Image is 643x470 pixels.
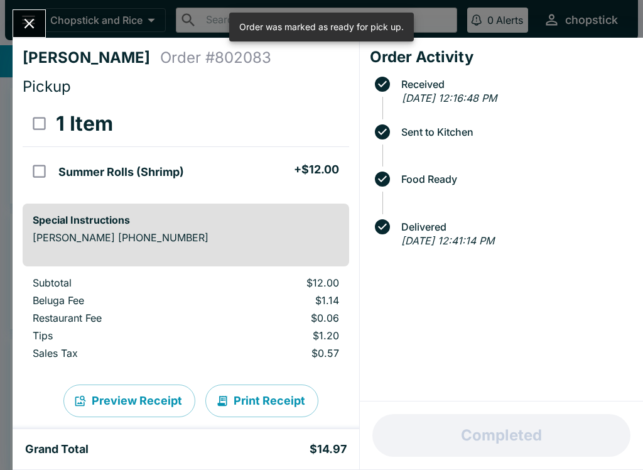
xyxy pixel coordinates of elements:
h5: $14.97 [310,442,347,457]
h5: + $12.00 [294,162,339,177]
h6: Special Instructions [33,214,339,226]
p: $1.20 [219,329,339,342]
h4: Order Activity [370,48,633,67]
span: Delivered [395,221,633,232]
h4: Order # 802083 [160,48,271,67]
p: Sales Tax [33,347,198,359]
p: $0.06 [219,312,339,324]
p: $12.00 [219,276,339,289]
h5: Grand Total [25,442,89,457]
h5: Summer Rolls (Shrimp) [58,165,184,180]
p: Tips [33,329,198,342]
p: [PERSON_NAME] [PHONE_NUMBER] [33,231,339,244]
button: Print Receipt [205,385,318,417]
span: Received [395,79,633,90]
p: Subtotal [33,276,198,289]
span: Sent to Kitchen [395,126,633,138]
em: [DATE] 12:16:48 PM [402,92,497,104]
p: $0.57 [219,347,339,359]
button: Preview Receipt [63,385,195,417]
h4: [PERSON_NAME] [23,48,160,67]
div: Order was marked as ready for pick up. [239,16,404,38]
span: Food Ready [395,173,633,185]
h3: 1 Item [56,111,113,136]
p: Restaurant Fee [33,312,198,324]
em: [DATE] 12:41:14 PM [401,234,494,247]
table: orders table [23,276,349,364]
table: orders table [23,101,349,194]
p: Beluga Fee [33,294,198,307]
button: Close [13,10,45,37]
p: $1.14 [219,294,339,307]
span: Pickup [23,77,71,96]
